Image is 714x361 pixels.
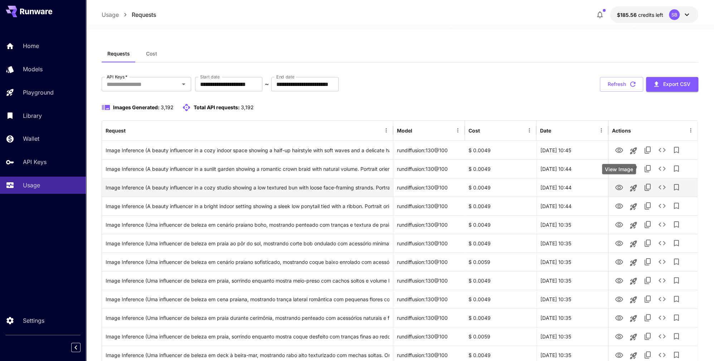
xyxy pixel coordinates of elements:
[669,311,683,325] button: Add to library
[626,162,640,177] button: Launch in playground
[552,125,562,135] button: Sort
[655,162,669,176] button: See details
[106,309,389,327] div: Click to copy prompt
[626,274,640,288] button: Launch in playground
[77,341,86,354] div: Collapse sidebar
[132,10,156,19] a: Requests
[106,271,389,290] div: Click to copy prompt
[393,234,465,252] div: rundiffusion:130@100
[626,218,640,232] button: Launch in playground
[536,327,608,346] div: 02 Sep, 2025 10:35
[536,215,608,234] div: 02 Sep, 2025 10:35
[612,198,626,213] button: View Image
[106,234,389,252] div: Click to copy prompt
[655,329,669,343] button: See details
[626,199,640,214] button: Launch in playground
[393,290,465,308] div: rundiffusion:130@100
[612,329,626,343] button: View Image
[536,197,608,215] div: 02 Sep, 2025 10:44
[23,88,54,97] p: Playground
[381,125,391,135] button: Menu
[655,180,669,194] button: See details
[596,125,606,135] button: Menu
[465,290,536,308] div: $ 0.0049
[640,329,655,343] button: Copy TaskUUID
[465,271,536,290] div: $ 0.0049
[465,252,536,271] div: $ 0.0059
[612,273,626,288] button: View Image
[393,141,465,159] div: rundiffusion:130@100
[465,308,536,327] div: $ 0.0049
[265,80,269,88] p: ~
[602,164,636,174] div: View Image
[669,329,683,343] button: Add to library
[465,215,536,234] div: $ 0.0049
[612,217,626,232] button: View Image
[640,199,655,213] button: Copy TaskUUID
[536,290,608,308] div: 02 Sep, 2025 10:35
[612,254,626,269] button: View Image
[179,79,189,89] button: Open
[397,127,412,134] div: Model
[610,6,698,23] button: $185.56432SB
[655,273,669,288] button: See details
[626,237,640,251] button: Launch in playground
[393,271,465,290] div: rundiffusion:130@100
[640,162,655,176] button: Copy TaskUUID
[669,9,680,20] div: SB
[655,199,669,213] button: See details
[468,127,480,134] div: Cost
[685,125,695,135] button: Menu
[107,74,127,80] label: API Keys
[669,217,683,232] button: Add to library
[540,127,551,134] div: Date
[669,236,683,250] button: Add to library
[638,12,663,18] span: credits left
[612,236,626,250] button: View Image
[655,143,669,157] button: See details
[669,143,683,157] button: Add to library
[23,134,39,143] p: Wallet
[113,104,160,110] span: Images Generated:
[655,217,669,232] button: See details
[161,104,174,110] span: 3,192
[107,50,130,57] span: Requests
[536,234,608,252] div: 02 Sep, 2025 10:35
[626,311,640,326] button: Launch in playground
[126,125,136,135] button: Sort
[655,236,669,250] button: See details
[669,180,683,194] button: Add to library
[393,252,465,271] div: rundiffusion:130@100
[612,292,626,306] button: View Image
[200,74,220,80] label: Start date
[481,125,491,135] button: Sort
[276,74,294,80] label: End date
[106,197,389,215] div: Click to copy prompt
[600,77,643,92] button: Refresh
[669,199,683,213] button: Add to library
[617,12,638,18] span: $185.56
[465,234,536,252] div: $ 0.0049
[617,11,663,19] div: $185.56432
[393,215,465,234] div: rundiffusion:130@100
[393,159,465,178] div: rundiffusion:130@100
[393,178,465,197] div: rundiffusion:130@100
[669,292,683,306] button: Add to library
[106,216,389,234] div: Click to copy prompt
[393,308,465,327] div: rundiffusion:130@100
[640,273,655,288] button: Copy TaskUUID
[106,160,389,178] div: Click to copy prompt
[669,255,683,269] button: Add to library
[655,292,669,306] button: See details
[106,141,389,159] div: Click to copy prompt
[640,292,655,306] button: Copy TaskUUID
[465,159,536,178] div: $ 0.0049
[146,50,157,57] span: Cost
[106,253,389,271] div: Click to copy prompt
[106,127,126,134] div: Request
[626,255,640,270] button: Launch in playground
[393,197,465,215] div: rundiffusion:130@100
[626,293,640,307] button: Launch in playground
[536,271,608,290] div: 02 Sep, 2025 10:35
